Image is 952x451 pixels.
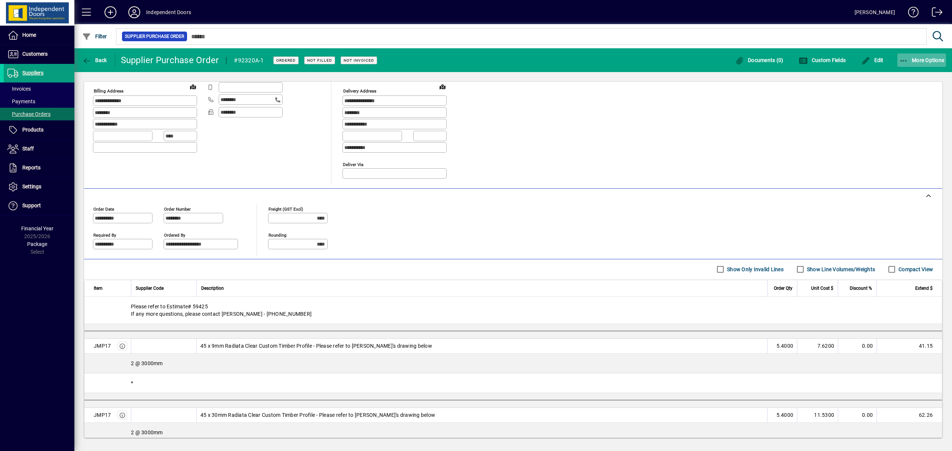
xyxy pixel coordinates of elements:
[838,408,877,423] td: 0.00
[93,232,116,237] mat-label: Required by
[22,70,44,76] span: Suppliers
[859,53,885,67] button: Edit
[903,1,919,26] a: Knowledge Base
[234,55,264,66] div: #92320A-1
[121,54,219,66] div: Supplier Purchase Order
[4,26,74,45] a: Home
[4,82,74,95] a: Invoices
[4,178,74,196] a: Settings
[22,165,41,171] span: Reports
[7,111,51,117] span: Purchase Orders
[187,81,199,93] a: View on map
[146,6,191,18] div: Independent Doors
[899,57,945,63] span: More Options
[799,57,846,63] span: Custom Fields
[726,266,784,273] label: Show Only Invalid Lines
[276,58,296,63] span: Ordered
[200,411,435,419] span: 45 x 30mm Radiata Clear Custom Timber Profile - Please refer to [PERSON_NAME]'s drawing below
[268,206,303,211] mat-label: Freight (GST excl)
[84,354,942,373] div: 2 @ 3000mm
[7,86,31,92] span: Invoices
[307,58,332,63] span: Not Filled
[22,146,34,152] span: Staff
[22,202,41,208] span: Support
[200,342,432,350] span: 45 x 9mm Radiata Clear Custom Timber Profile - Please refer to [PERSON_NAME]'s drawing below
[838,339,877,354] td: 0.00
[767,339,797,354] td: 5.4000
[733,53,785,67] button: Documents (0)
[897,266,933,273] label: Compact View
[74,53,115,67] app-page-header-button: Back
[344,58,374,63] span: Not Invoiced
[805,266,875,273] label: Show Line Volumes/Weights
[774,284,792,292] span: Order Qty
[201,284,224,292] span: Description
[797,53,848,67] button: Custom Fields
[897,53,946,67] button: More Options
[4,45,74,64] a: Customers
[343,162,363,167] mat-label: Deliver via
[437,81,448,93] a: View on map
[877,408,942,423] td: 62.26
[94,411,111,419] div: JMP17
[22,51,48,57] span: Customers
[4,108,74,120] a: Purchase Orders
[164,232,185,237] mat-label: Ordered by
[22,32,36,38] span: Home
[926,1,943,26] a: Logout
[767,408,797,423] td: 5.4000
[82,33,107,39] span: Filter
[855,6,895,18] div: [PERSON_NAME]
[94,342,111,350] div: JMP17
[4,197,74,215] a: Support
[122,6,146,19] button: Profile
[735,57,784,63] span: Documents (0)
[4,159,74,177] a: Reports
[84,297,942,324] div: Please refer to Estimate# 59425 If any more questions, please contact [PERSON_NAME] - [PHONE_NUMBER]
[268,232,286,237] mat-label: Rounding
[93,206,114,211] mat-label: Order date
[915,284,933,292] span: Extend $
[4,95,74,108] a: Payments
[82,57,107,63] span: Back
[811,284,833,292] span: Unit Cost $
[7,98,35,104] span: Payments
[94,284,103,292] span: Item
[22,127,44,133] span: Products
[850,284,872,292] span: Discount %
[861,57,884,63] span: Edit
[80,53,109,67] button: Back
[27,241,47,247] span: Package
[4,121,74,139] a: Products
[164,206,191,211] mat-label: Order number
[797,339,838,354] td: 7.6200
[80,30,109,43] button: Filter
[877,339,942,354] td: 41.15
[22,184,41,189] span: Settings
[797,408,838,423] td: 11.5300
[21,225,54,231] span: Financial Year
[125,33,184,40] span: Supplier Purchase Order
[99,6,122,19] button: Add
[136,284,164,292] span: Supplier Code
[4,140,74,158] a: Staff
[84,423,942,442] div: 2 @ 3000mm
